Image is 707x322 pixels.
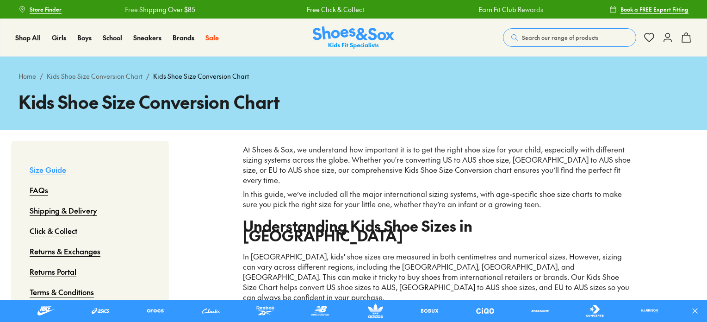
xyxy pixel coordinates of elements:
[243,145,633,185] p: At Shoes & Sox, we understand how important it is to get the right shoe size for your child, espe...
[30,282,94,302] a: Terms & Conditions
[15,33,41,42] span: Shop All
[77,33,92,42] span: Boys
[313,26,394,49] img: SNS_Logo_Responsive.svg
[620,5,688,13] span: Book a FREE Expert Fitting
[103,33,122,43] a: School
[19,1,62,18] a: Store Finder
[125,5,195,14] a: Free Shipping Over $85
[103,33,122,42] span: School
[173,33,194,42] span: Brands
[205,33,219,43] a: Sale
[30,159,66,180] a: Size Guide
[30,200,97,221] a: Shipping & Delivery
[30,261,76,282] a: Returns Portal
[30,5,62,13] span: Store Finder
[133,33,161,43] a: Sneakers
[77,33,92,43] a: Boys
[243,252,633,303] p: In [GEOGRAPHIC_DATA], kids' shoe sizes are measured in both centimetres and numerical sizes. Howe...
[522,33,598,42] span: Search our range of products
[153,71,249,81] span: Kids Shoe Size Conversion Chart
[30,241,100,261] a: Returns & Exchanges
[52,33,66,42] span: Girls
[173,33,194,43] a: Brands
[19,71,36,81] a: Home
[307,5,364,14] a: Free Click & Collect
[30,180,48,200] a: FAQs
[52,33,66,43] a: Girls
[15,33,41,43] a: Shop All
[47,71,143,81] a: Kids Shoe Size Conversion Chart
[478,5,543,14] a: Earn Fit Club Rewards
[19,88,688,115] h1: Kids Shoe Size Conversion Chart
[609,1,688,18] a: Book a FREE Expert Fitting
[30,221,77,241] a: Click & Collect
[205,33,219,42] span: Sale
[313,26,394,49] a: Shoes & Sox
[243,221,633,241] h2: Understanding Kids Shoe Sizes in [GEOGRAPHIC_DATA]
[133,33,161,42] span: Sneakers
[19,71,688,81] div: / /
[503,28,636,47] button: Search our range of products
[243,189,633,209] p: In this guide, we’ve included all the major international sizing systems, with age-specific shoe ...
